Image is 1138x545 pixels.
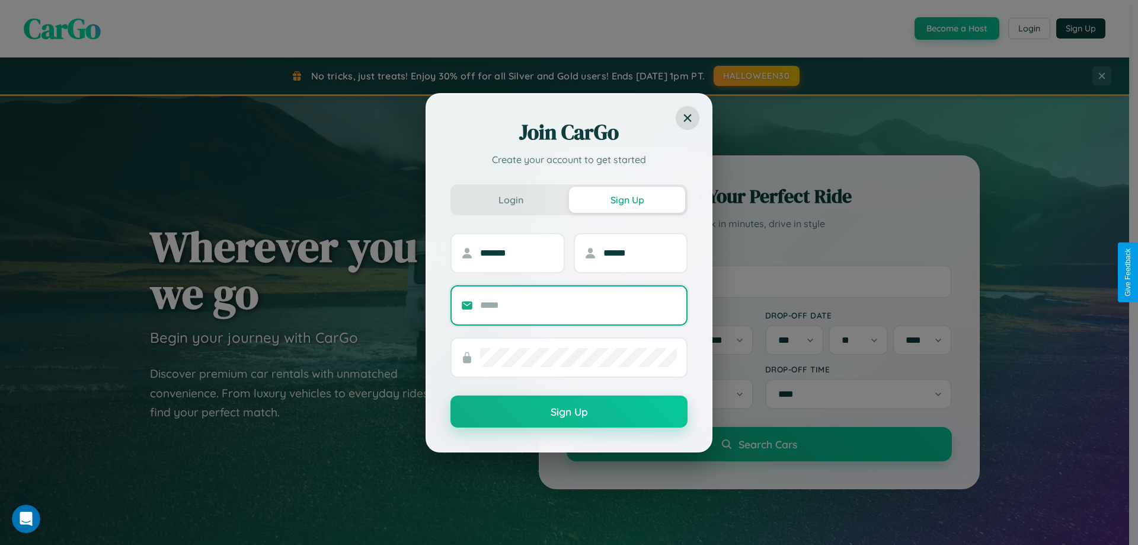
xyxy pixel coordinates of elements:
button: Login [453,187,569,213]
div: Give Feedback [1124,248,1132,297]
h2: Join CarGo [450,118,688,146]
iframe: Intercom live chat [12,505,40,533]
button: Sign Up [450,396,688,428]
p: Create your account to get started [450,152,688,167]
button: Sign Up [569,187,685,213]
